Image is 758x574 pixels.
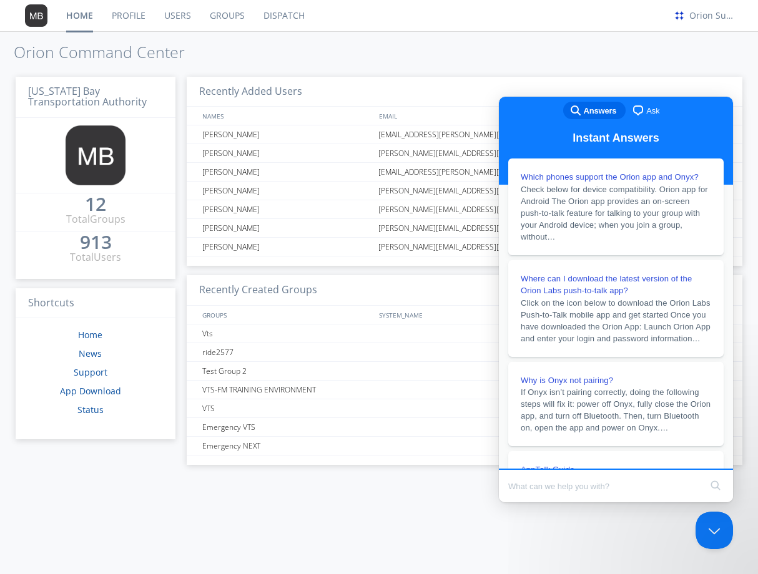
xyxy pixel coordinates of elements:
[199,362,375,380] div: Test Group 2
[80,236,112,248] div: 913
[199,399,375,417] div: VTS
[187,324,742,343] a: Vts[DATE]
[25,4,47,27] img: 373638.png
[187,219,742,238] a: [PERSON_NAME][PERSON_NAME][EMAIL_ADDRESS][PERSON_NAME][DOMAIN_NAME][DATE]
[199,343,375,361] div: ride2577
[187,182,742,200] a: [PERSON_NAME][PERSON_NAME][EMAIL_ADDRESS][PERSON_NAME][DOMAIN_NAME][DATE]
[85,198,106,212] a: 12
[60,385,121,397] a: App Download
[375,200,554,218] div: [PERSON_NAME][EMAIL_ADDRESS][PERSON_NAME][DOMAIN_NAME]
[375,125,554,143] div: [EMAIL_ADDRESS][PERSON_NAME][DOMAIN_NAME]
[187,163,742,182] a: [PERSON_NAME][EMAIL_ADDRESS][PERSON_NAME][DOMAIN_NAME][DATE]
[199,163,375,181] div: [PERSON_NAME]
[689,9,736,22] div: Orion Support
[199,200,375,218] div: [PERSON_NAME]
[375,219,554,237] div: [PERSON_NAME][EMAIL_ADDRESS][PERSON_NAME][DOMAIN_NAME]
[672,9,686,22] img: ecb9e2cea3d84ace8bf4c9269b4bf077
[187,238,742,256] a: [PERSON_NAME][PERSON_NAME][EMAIL_ADDRESS][PERSON_NAME][DOMAIN_NAME][DATE]
[376,107,553,125] div: EMAIL
[696,512,733,549] iframe: Help Scout Beacon - Close
[16,288,175,319] h3: Shortcuts
[70,250,121,265] div: Total Users
[499,97,733,502] iframe: Help Scout Beacon - Live Chat, Contact Form, and Knowledge Base
[77,404,104,416] a: Status
[22,368,76,377] span: AppTalk Guide
[375,163,554,181] div: [EMAIL_ADDRESS][PERSON_NAME][DOMAIN_NAME]
[187,418,742,437] a: Emergency VTS[DATE]
[187,125,742,144] a: [PERSON_NAME][EMAIL_ADDRESS][PERSON_NAME][DOMAIN_NAME][DATE]
[199,144,375,162] div: [PERSON_NAME]
[66,125,126,185] img: 373638.png
[376,306,553,324] div: SYSTEM_NAME
[187,381,742,399] a: VTS-FM TRAINING ENVIRONMENT[DATE]
[199,238,375,256] div: [PERSON_NAME]
[199,107,373,125] div: NAMES
[9,354,225,451] a: AppTalk Guide
[187,343,742,362] a: ride2577[DATE]
[199,324,375,343] div: Vts
[199,125,375,143] div: [PERSON_NAME]
[199,219,375,237] div: [PERSON_NAME]
[187,77,742,107] h3: Recently Added Users
[199,437,375,455] div: Emergency NEXT
[187,275,742,306] h3: Recently Created Groups
[375,182,554,200] div: [PERSON_NAME][EMAIL_ADDRESS][PERSON_NAME][DOMAIN_NAME]
[199,418,375,436] div: Emergency VTS
[375,144,554,162] div: [PERSON_NAME][EMAIL_ADDRESS][PERSON_NAME][DOMAIN_NAME]
[80,236,112,250] a: 913
[187,362,742,381] a: Test Group 2[DATE]
[199,381,375,399] div: VTS-FM TRAINING ENVIRONMENT
[28,84,147,109] span: [US_STATE] Bay Transportation Authority
[199,182,375,200] div: [PERSON_NAME]
[187,437,742,455] a: Emergency NEXT[DATE]
[199,306,373,324] div: GROUPS
[187,399,742,418] a: VTS[DATE]
[79,348,102,359] a: News
[187,200,742,219] a: [PERSON_NAME][PERSON_NAME][EMAIL_ADDRESS][PERSON_NAME][DOMAIN_NAME][DATE]
[85,198,106,210] div: 12
[74,366,107,378] a: Support
[78,329,102,341] a: Home
[66,212,126,226] div: Total Groups
[187,144,742,163] a: [PERSON_NAME][PERSON_NAME][EMAIL_ADDRESS][PERSON_NAME][DOMAIN_NAME][DATE]
[375,238,554,256] div: [PERSON_NAME][EMAIL_ADDRESS][PERSON_NAME][DOMAIN_NAME]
